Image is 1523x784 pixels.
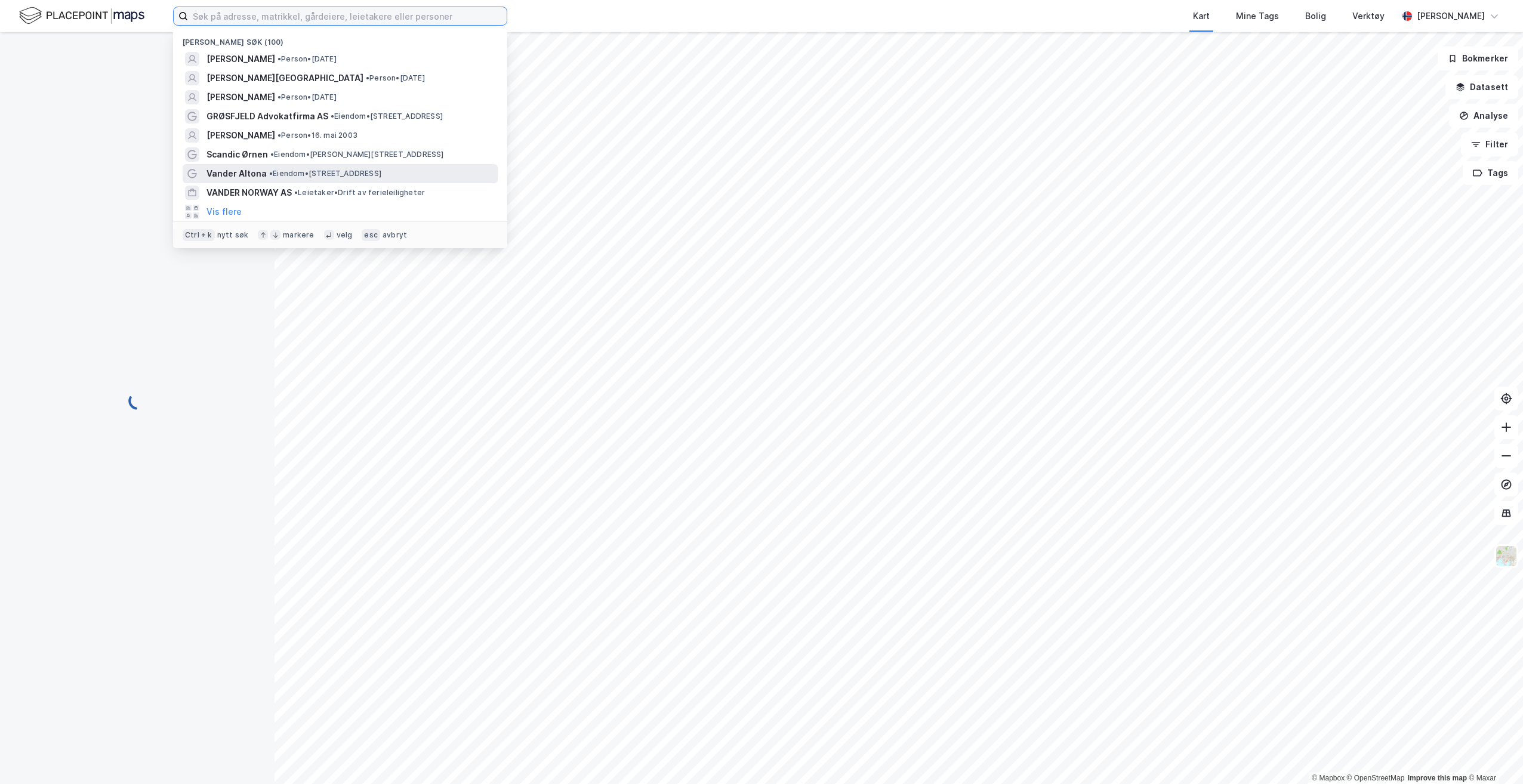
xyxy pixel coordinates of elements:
div: [PERSON_NAME] [1417,9,1485,23]
span: Eiendom • [STREET_ADDRESS] [331,112,443,121]
div: Kart [1193,9,1210,23]
span: [PERSON_NAME] [206,128,275,143]
button: Tags [1463,161,1518,185]
span: Person • [DATE] [278,92,337,102]
span: • [269,169,273,178]
span: Eiendom • [PERSON_NAME][STREET_ADDRESS] [270,150,444,159]
span: [PERSON_NAME] [206,90,275,104]
span: Scandic Ørnen [206,147,268,162]
div: velg [337,230,353,240]
span: VANDER NORWAY AS [206,186,292,200]
div: Kontrollprogram for chat [1463,727,1523,784]
span: [PERSON_NAME] [206,52,275,66]
button: Bokmerker [1438,47,1518,70]
div: [PERSON_NAME] søk (100) [173,28,507,50]
span: • [278,54,281,63]
iframe: Chat Widget [1463,727,1523,784]
button: Analyse [1449,104,1518,128]
button: Vis flere [206,205,242,219]
span: Person • [DATE] [278,54,337,64]
div: Verktøy [1352,9,1385,23]
span: • [278,92,281,101]
div: Mine Tags [1236,9,1279,23]
button: Datasett [1445,75,1518,99]
span: • [366,73,369,82]
img: spinner.a6d8c91a73a9ac5275cf975e30b51cfb.svg [128,391,147,410]
span: • [331,112,334,121]
div: nytt søk [217,230,249,240]
input: Søk på adresse, matrikkel, gårdeiere, leietakere eller personer [188,7,507,25]
span: Person • [DATE] [366,73,425,83]
span: [PERSON_NAME][GEOGRAPHIC_DATA] [206,71,363,85]
img: Z [1495,545,1518,567]
a: Mapbox [1312,774,1345,782]
div: markere [283,230,314,240]
div: avbryt [383,230,407,240]
img: logo.f888ab2527a4732fd821a326f86c7f29.svg [19,5,144,26]
button: Filter [1461,132,1518,156]
a: Improve this map [1408,774,1467,782]
div: Bolig [1305,9,1326,23]
span: • [270,150,274,159]
div: esc [362,229,380,241]
span: Eiendom • [STREET_ADDRESS] [269,169,381,178]
span: Leietaker • Drift av ferieleiligheter [294,188,425,197]
span: Person • 16. mai 2003 [278,131,357,140]
span: GRØSFJELD Advokatfirma AS [206,109,328,124]
a: OpenStreetMap [1347,774,1405,782]
span: Vander Altona [206,166,267,181]
span: • [294,188,298,197]
span: • [278,131,281,140]
div: Ctrl + k [183,229,215,241]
